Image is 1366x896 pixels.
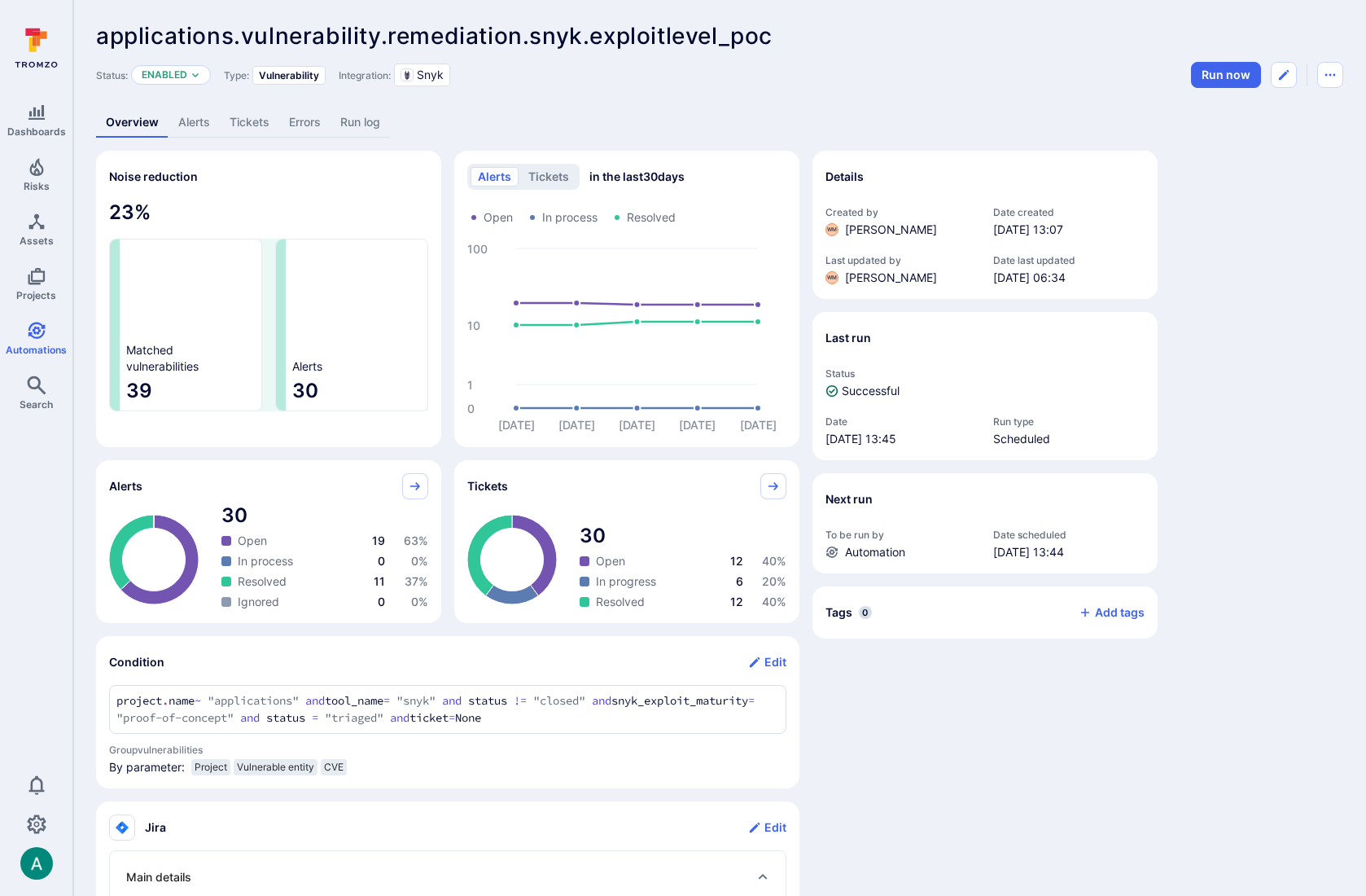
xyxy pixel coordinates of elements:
[825,169,864,185] h2: Details
[825,206,977,218] span: Created by
[190,70,200,80] button: Expand dropdown
[845,544,905,560] span: Automation
[16,289,56,301] span: Projects
[993,270,1145,286] span: [DATE] 06:34
[20,847,53,880] div: Arjan Dehar
[812,586,1158,639] div: Collapse tags
[109,200,428,226] span: 23 %
[96,460,441,623] div: Alerts pie widget
[993,529,1145,541] span: Date scheduled
[1317,62,1343,88] button: Automation menu
[558,418,595,432] text: [DATE]
[331,108,390,138] a: Run log
[859,606,872,619] span: 0
[762,574,786,588] span: 20 %
[252,66,326,85] div: Vulnerability
[404,534,428,547] span: 63 %
[467,242,488,256] text: 100
[1191,62,1261,88] button: Run automation
[993,206,1145,218] span: Date created
[96,108,1343,138] div: Automation tabs
[339,69,391,81] span: Integration:
[96,636,799,788] section: Condition widget
[812,312,1158,460] section: Last run widget
[993,544,1145,560] span: [DATE] 13:44
[812,473,1158,573] section: Next run widget
[109,654,164,670] h2: Condition
[20,235,54,247] span: Assets
[372,534,385,547] span: 19
[825,491,873,507] h2: Next run
[842,383,900,399] span: Successful
[825,529,977,541] span: To be run by
[825,431,977,447] span: [DATE] 13:45
[730,554,743,568] span: 12
[6,344,67,356] span: Automations
[596,573,656,590] span: In progress
[627,209,676,226] span: Resolved
[748,815,786,841] button: Edit
[619,418,655,432] text: [DATE]
[825,604,852,621] h2: Tags
[845,270,937,286] span: [PERSON_NAME]
[238,553,293,569] span: In process
[237,761,314,774] span: Vulnerable entity
[993,431,1145,447] span: Scheduled
[748,649,786,675] button: Edit
[467,478,508,494] span: Tickets
[109,478,142,494] span: Alerts
[825,367,1145,380] span: Status
[467,402,475,415] text: 0
[292,358,322,375] span: Alerts
[224,69,249,81] span: Type:
[596,553,625,569] span: Open
[374,574,385,588] span: 11
[109,759,185,782] span: By parameter:
[596,594,645,610] span: Resolved
[825,271,838,284] div: Wasfi Momen
[740,418,777,432] text: [DATE]
[993,415,1145,428] span: Run type
[411,554,428,568] span: 0 %
[126,869,191,885] span: Main details
[405,574,428,588] span: 37 %
[238,573,287,590] span: Resolved
[589,169,685,185] span: in the last 30 days
[7,125,66,138] span: Dashboards
[762,595,786,608] span: 40 %
[1271,62,1297,88] button: Edit automation
[96,108,169,138] a: Overview
[679,418,716,432] text: [DATE]
[736,574,743,588] span: 6
[96,22,773,50] span: applications.vulnerability.remediation.snyk.exploitlevel_poc
[126,378,255,404] span: 39
[324,761,344,774] span: CVE
[20,398,53,411] span: Search
[292,378,421,404] span: 30
[279,108,331,138] a: Errors
[109,744,786,756] span: Group vulnerabilities
[730,595,743,608] span: 12
[812,151,1158,299] section: Details widget
[454,151,799,447] div: Alerts/Tickets trend
[825,254,977,266] span: Last updated by
[467,318,480,332] text: 10
[580,523,786,549] span: total
[378,554,385,568] span: 0
[993,254,1145,266] span: Date last updated
[411,595,428,608] span: 0 %
[169,108,220,138] a: Alerts
[24,180,50,192] span: Risks
[1066,600,1145,626] button: Add tags
[238,594,279,610] span: Ignored
[109,169,198,183] span: Noise reduction
[195,761,227,774] span: Project
[993,222,1145,238] span: [DATE] 13:07
[498,418,535,432] text: [DATE]
[825,330,871,346] h2: Last run
[467,378,473,392] text: 1
[221,503,428,529] span: total
[142,68,187,81] button: Enabled
[378,595,385,608] span: 0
